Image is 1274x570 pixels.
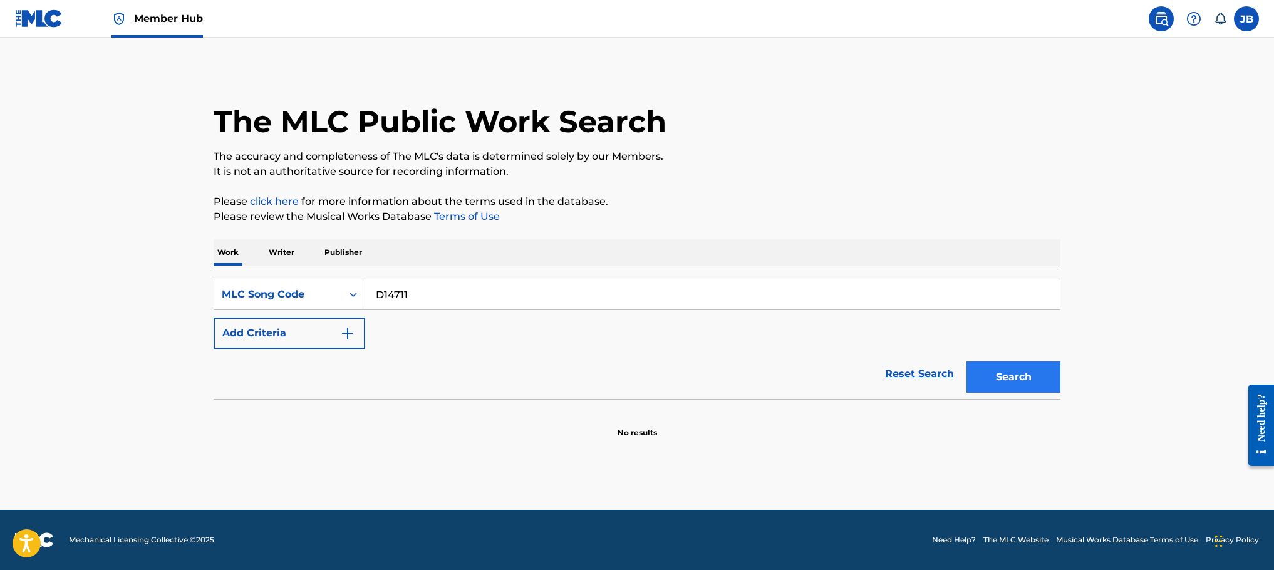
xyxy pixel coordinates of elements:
p: Please review the Musical Works Database [214,209,1060,224]
a: The MLC Website [983,534,1049,546]
div: Drag [1215,522,1223,560]
div: MLC Song Code [222,287,334,302]
p: It is not an authoritative source for recording information. [214,164,1060,179]
a: Terms of Use [432,210,500,222]
p: No results [618,412,657,438]
a: Privacy Policy [1206,534,1259,546]
img: help [1186,11,1201,26]
div: User Menu [1234,6,1259,31]
img: 9d2ae6d4665cec9f34b9.svg [340,326,355,341]
iframe: Resource Center [1239,375,1274,476]
p: The accuracy and completeness of The MLC's data is determined solely by our Members. [214,149,1060,164]
iframe: Chat Widget [1211,510,1274,570]
div: Notifications [1214,13,1226,25]
span: Mechanical Licensing Collective © 2025 [69,534,214,546]
span: Member Hub [134,11,203,26]
a: Need Help? [932,534,976,546]
a: click here [250,195,299,207]
img: MLC Logo [15,9,63,28]
form: Search Form [214,279,1060,399]
img: Top Rightsholder [111,11,127,26]
a: Public Search [1149,6,1174,31]
p: Work [214,239,242,266]
div: Help [1181,6,1206,31]
button: Search [966,361,1060,393]
a: Musical Works Database Terms of Use [1056,534,1198,546]
button: Add Criteria [214,318,365,349]
img: logo [15,532,54,547]
p: Please for more information about the terms used in the database. [214,194,1060,209]
p: Writer [265,239,298,266]
a: Reset Search [879,360,960,388]
p: Publisher [321,239,366,266]
img: search [1154,11,1169,26]
h1: The MLC Public Work Search [214,103,666,140]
